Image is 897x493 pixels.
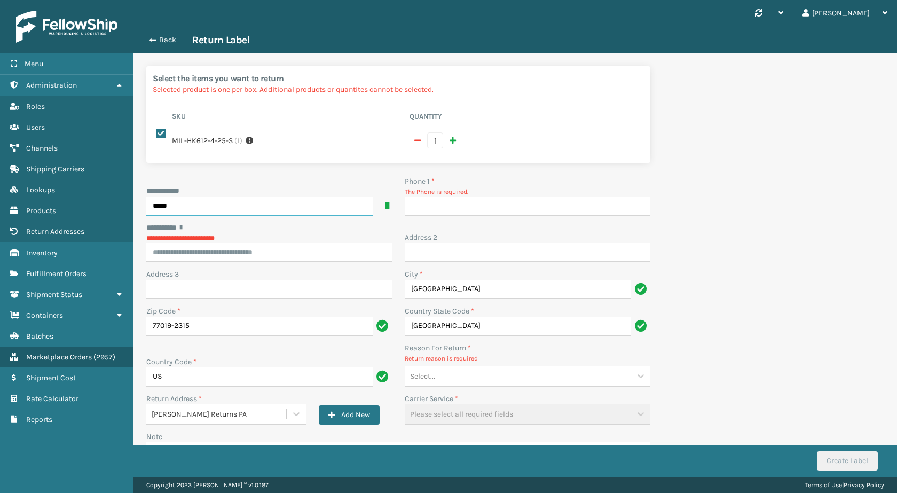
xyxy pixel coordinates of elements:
span: Reports [26,415,52,424]
a: Terms of Use [805,481,842,489]
h3: Return Label [192,34,250,46]
span: Rate Calculator [26,394,78,403]
a: Privacy Policy [844,481,884,489]
label: Reason For Return [405,342,471,354]
span: Inventory [26,248,58,257]
button: Add New [319,405,380,425]
label: Country State Code [405,306,474,317]
label: Carrier Service [405,393,458,404]
label: Note [146,432,162,441]
span: Administration [26,81,77,90]
label: Address 2 [405,232,437,243]
span: Batches [26,332,53,341]
span: Users [26,123,45,132]
label: Country Code [146,356,196,367]
span: Menu [25,59,43,68]
p: The Phone is required. [405,187,650,197]
span: Containers [26,311,63,320]
button: Create Label [817,451,878,471]
span: Shipment Status [26,290,82,299]
span: Channels [26,144,58,153]
div: | [805,477,884,493]
img: logo [16,11,117,43]
span: Lookups [26,185,55,194]
label: Address 3 [146,269,179,280]
label: City [405,269,423,280]
span: Roles [26,102,45,111]
label: MIL-HK612-4-25-S [172,135,233,146]
label: Zip Code [146,306,180,317]
div: Select... [410,371,435,382]
span: ( 1 ) [234,135,242,146]
p: Copyright 2023 [PERSON_NAME]™ v 1.0.187 [146,477,269,493]
div: [PERSON_NAME] Returns PA [152,409,287,420]
span: Fulfillment Orders [26,269,86,278]
span: Return Addresses [26,227,84,236]
p: Return reason is required [405,354,650,363]
th: Quantity [406,112,644,124]
label: Phone 1 [405,176,435,187]
span: ( 2957 ) [93,353,115,362]
span: Shipment Cost [26,373,76,382]
button: Back [143,35,192,45]
label: Return Address [146,393,202,404]
h2: Select the items you want to return [153,73,644,84]
th: Sku [169,112,406,124]
span: Marketplace Orders [26,353,92,362]
span: Shipping Carriers [26,165,84,174]
span: Products [26,206,56,215]
p: Selected product is one per box. Additional products or quantites cannot be selected. [153,84,644,95]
